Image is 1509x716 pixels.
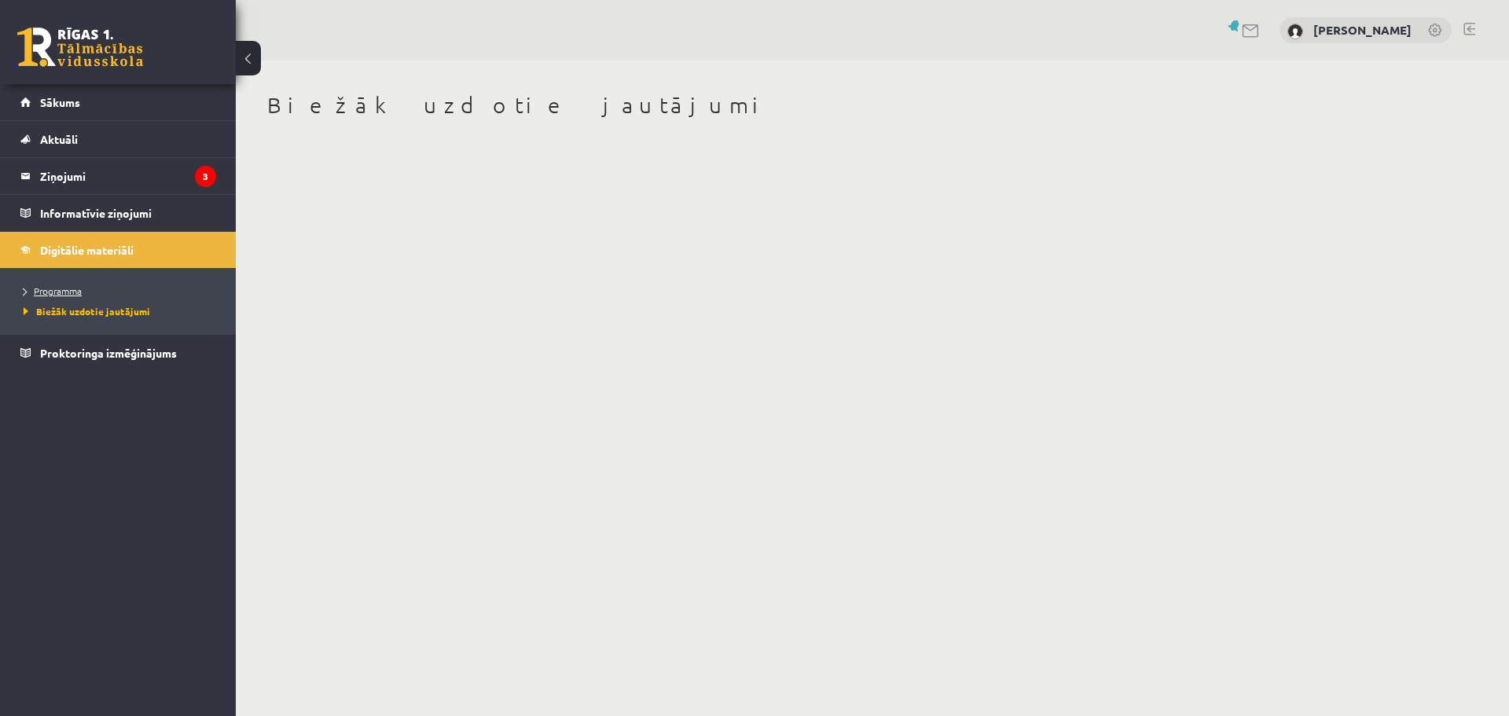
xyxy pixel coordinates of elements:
[267,92,1273,119] h1: Biežāk uzdotie jautājumi
[20,335,216,371] a: Proktoringa izmēģinājums
[40,346,177,360] span: Proktoringa izmēģinājums
[20,232,216,268] a: Digitālie materiāli
[1287,24,1303,39] img: Artūrs Āboliņš
[17,28,143,67] a: Rīgas 1. Tālmācības vidusskola
[40,195,216,231] legend: Informatīvie ziņojumi
[20,121,216,157] a: Aktuāli
[20,84,216,120] a: Sākums
[195,166,216,187] i: 3
[20,195,216,231] a: Informatīvie ziņojumi
[40,132,78,146] span: Aktuāli
[40,95,80,109] span: Sākums
[1313,22,1412,38] a: [PERSON_NAME]
[40,243,134,257] span: Digitālie materiāli
[20,158,216,194] a: Ziņojumi3
[24,285,82,297] span: Programma
[24,284,220,298] a: Programma
[24,305,150,318] span: Biežāk uzdotie jautājumi
[24,304,220,318] a: Biežāk uzdotie jautājumi
[40,158,216,194] legend: Ziņojumi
